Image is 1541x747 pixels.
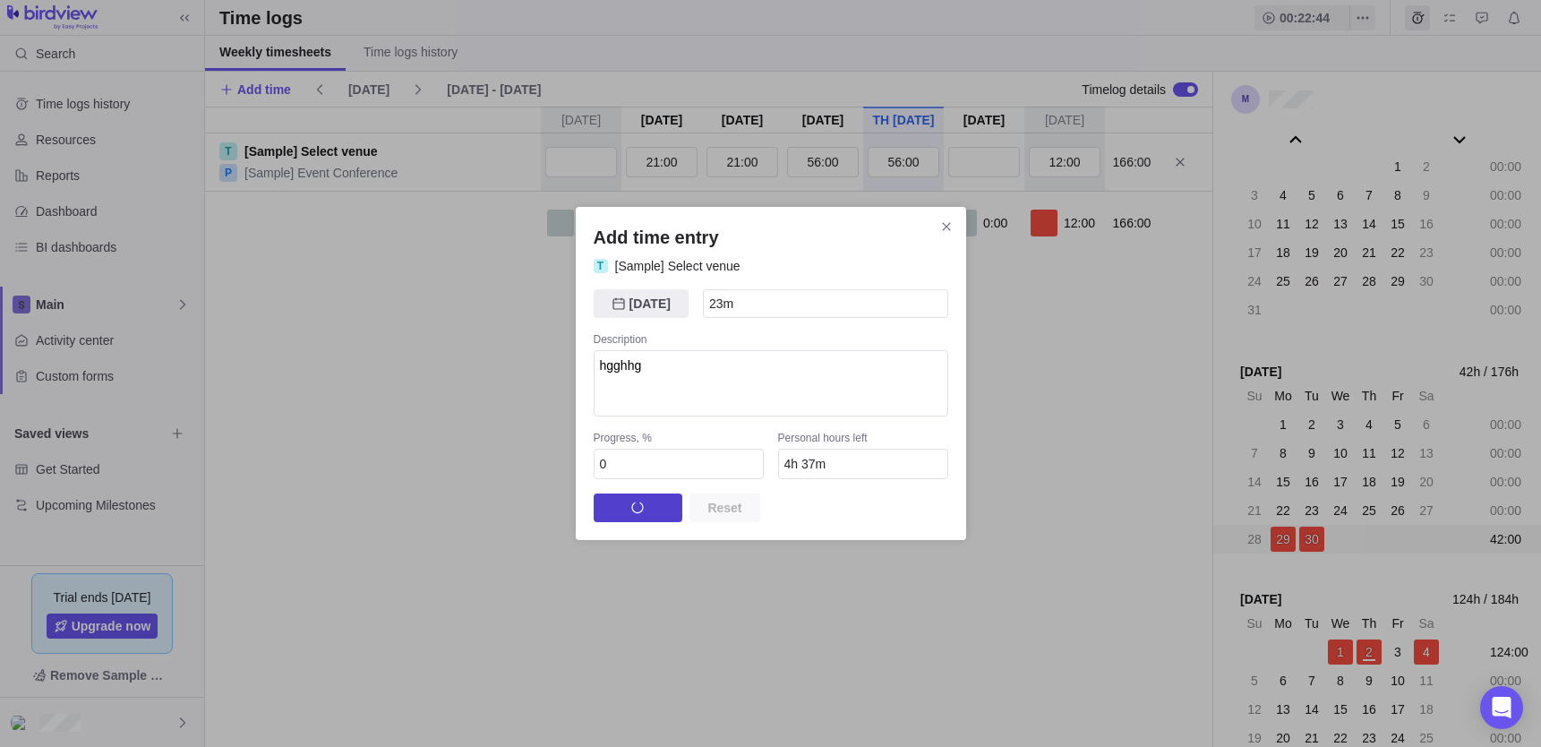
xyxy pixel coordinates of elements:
div: Progress, % [594,431,764,449]
div: Open Intercom Messenger [1480,686,1523,729]
div: Add time entry [576,207,966,540]
span: [DATE] [629,293,671,314]
textarea: hgghhg [594,350,948,416]
span: Close [934,214,959,239]
div: Personal hours left [778,431,948,449]
span: Reset [707,497,741,519]
input: Enter time e.g. 2h 30m [703,289,948,318]
span: [Sample] Select venue [615,257,741,275]
h2: Add time entry [594,225,948,250]
input: Personal hours left [778,449,948,479]
span: Reset [689,494,759,522]
span: [DATE] [594,289,689,318]
div: T [594,259,608,273]
div: Description [594,332,948,350]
